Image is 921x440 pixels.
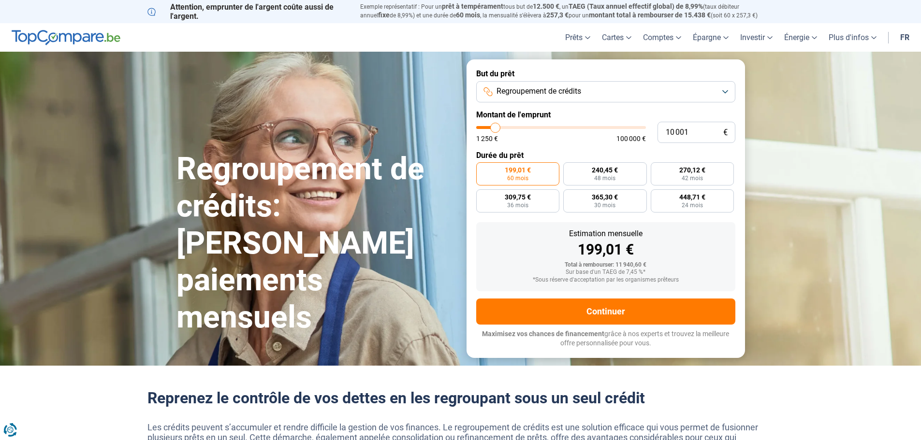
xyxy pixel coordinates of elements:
[505,194,531,200] span: 309,75 €
[484,230,728,238] div: Estimation mensuelle
[682,175,703,181] span: 42 mois
[596,23,637,52] a: Cartes
[592,167,618,173] span: 240,45 €
[637,23,687,52] a: Comptes
[559,23,596,52] a: Prêts
[594,202,615,208] span: 30 mois
[679,194,705,200] span: 448,71 €
[507,202,528,208] span: 36 mois
[682,202,703,208] span: 24 mois
[378,11,390,19] span: fixe
[507,175,528,181] span: 60 mois
[476,329,735,348] p: grâce à nos experts et trouvez la meilleure offre personnalisée pour vous.
[679,167,705,173] span: 270,12 €
[823,23,882,52] a: Plus d'infos
[546,11,569,19] span: 257,3 €
[484,269,728,276] div: Sur base d'un TAEG de 7,45 %*
[476,81,735,102] button: Regroupement de crédits
[476,69,735,78] label: But du prêt
[723,128,728,137] span: €
[12,30,120,45] img: TopCompare
[484,277,728,284] div: *Sous réserve d'acceptation par les organismes prêteurs
[147,2,349,21] p: Attention, emprunter de l'argent coûte aussi de l'argent.
[533,2,559,10] span: 12.500 €
[778,23,823,52] a: Énergie
[484,242,728,257] div: 199,01 €
[505,167,531,173] span: 199,01 €
[616,135,646,142] span: 100 000 €
[476,135,498,142] span: 1 250 €
[594,175,615,181] span: 48 mois
[476,151,735,160] label: Durée du prêt
[476,298,735,325] button: Continuer
[484,262,728,269] div: Total à rembourser: 11 940,60 €
[360,2,774,20] p: Exemple représentatif : Pour un tous but de , un (taux débiteur annuel de 8,99%) et une durée de ...
[456,11,480,19] span: 60 mois
[476,110,735,119] label: Montant de l'emprunt
[592,194,618,200] span: 365,30 €
[687,23,734,52] a: Épargne
[734,23,778,52] a: Investir
[569,2,703,10] span: TAEG (Taux annuel effectif global) de 8,99%
[482,330,604,338] span: Maximisez vos chances de financement
[147,389,774,407] h2: Reprenez le contrôle de vos dettes en les regroupant sous un seul crédit
[894,23,915,52] a: fr
[442,2,503,10] span: prêt à tempérament
[176,151,455,336] h1: Regroupement de crédits: [PERSON_NAME] paiements mensuels
[589,11,711,19] span: montant total à rembourser de 15.438 €
[497,86,581,97] span: Regroupement de crédits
